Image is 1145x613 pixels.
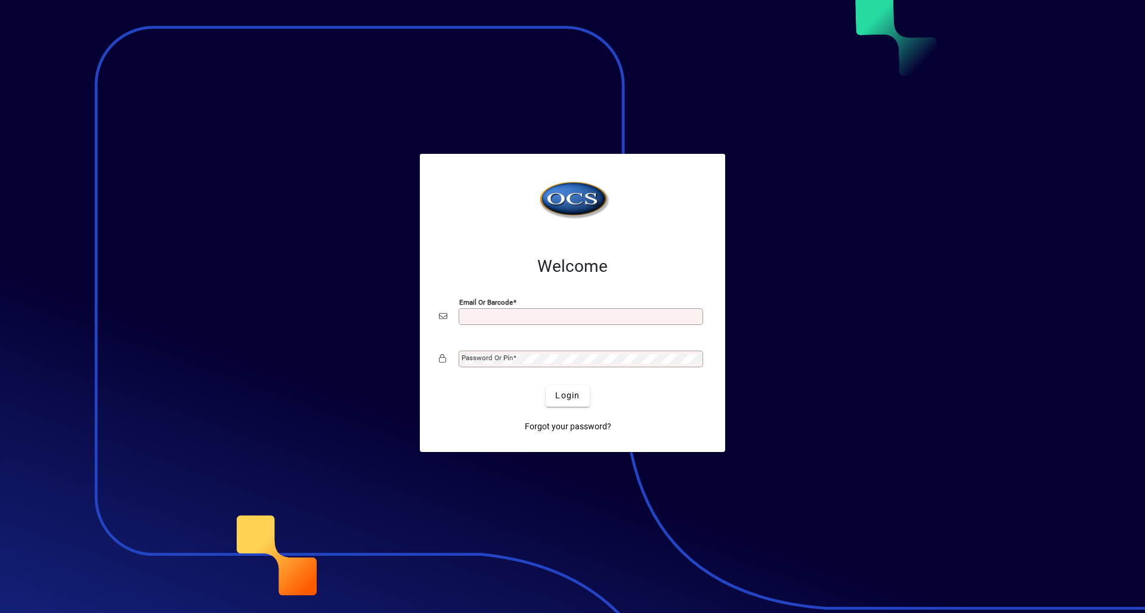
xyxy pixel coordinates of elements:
[439,256,706,277] h2: Welcome
[546,385,589,407] button: Login
[555,389,580,402] span: Login
[520,416,616,438] a: Forgot your password?
[462,354,513,362] mat-label: Password or Pin
[525,420,611,433] span: Forgot your password?
[459,298,513,306] mat-label: Email or Barcode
